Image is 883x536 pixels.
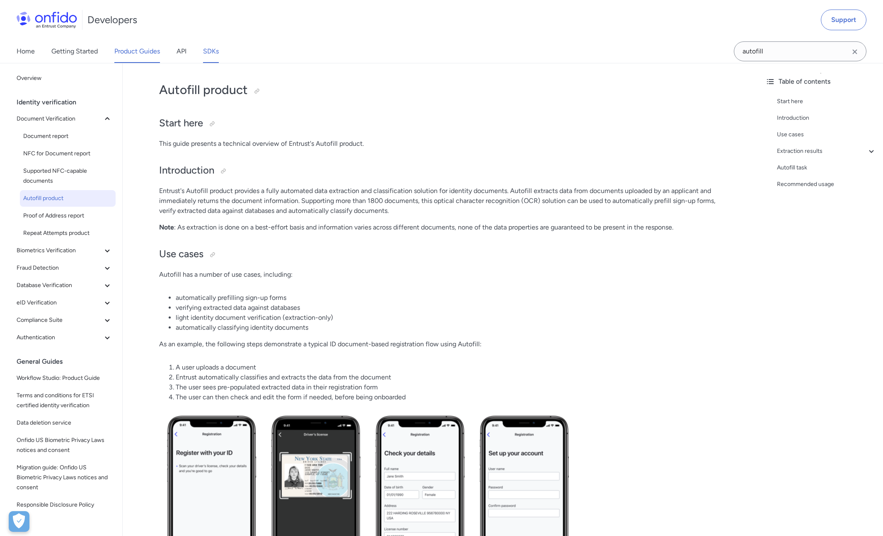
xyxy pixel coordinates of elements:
[777,146,876,156] a: Extraction results
[17,298,102,308] span: eID Verification
[13,497,116,513] a: Responsible Disclosure Policy
[13,415,116,431] a: Data deletion service
[17,353,119,370] div: General Guides
[17,435,112,455] span: Onfido US Biometric Privacy Laws notices and consent
[159,139,723,149] p: This guide presents a technical overview of Entrust's Autofill product.
[850,47,860,57] svg: Clear search field button
[17,463,112,493] span: Migration guide: Onfido US Biometric Privacy Laws notices and consent
[734,41,866,61] input: Onfido search input field
[17,333,102,343] span: Authentication
[17,246,102,256] span: Biometrics Verification
[9,511,29,532] button: Open Preferences
[176,362,723,372] li: A user uploads a document
[23,131,112,141] span: Document report
[177,40,186,63] a: API
[17,73,112,83] span: Overview
[13,312,116,328] button: Compliance Suite
[13,387,116,414] a: Terms and conditions for ETSI certified identity verification
[9,511,29,532] div: Cookie Preferences
[23,228,112,238] span: Repeat Attempts product
[17,280,102,290] span: Database Verification
[114,40,160,63] a: Product Guides
[176,372,723,382] li: Entrust automatically classifies and extracts the data from the document
[777,163,876,173] a: Autofill task
[159,270,723,280] p: Autofill has a number of use cases, including:
[17,373,112,383] span: Workflow Studio: Product Guide
[159,339,723,349] p: As an example, the following steps demonstrate a typical ID document-based registration flow usin...
[23,193,112,203] span: Autofill product
[159,82,723,98] h1: Autofill product
[17,12,77,28] img: Onfido Logo
[51,40,98,63] a: Getting Started
[20,145,116,162] a: NFC for Document report
[20,208,116,224] a: Proof of Address report
[821,10,866,30] a: Support
[17,418,112,428] span: Data deletion service
[176,313,723,323] li: light identity document verification (extraction-only)
[13,459,116,496] a: Migration guide: Onfido US Biometric Privacy Laws notices and consent
[159,222,723,232] p: : As extraction is done on a best-effort basis and information varies across different documents,...
[13,432,116,459] a: Onfido US Biometric Privacy Laws notices and consent
[20,225,116,241] a: Repeat Attempts product
[87,13,137,27] h1: Developers
[13,329,116,346] button: Authentication
[17,315,102,325] span: Compliance Suite
[17,94,119,111] div: Identity verification
[777,179,876,189] a: Recommended usage
[20,163,116,189] a: Supported NFC-capable documents
[777,97,876,106] a: Start here
[17,40,35,63] a: Home
[13,242,116,259] button: Biometrics Verification
[20,128,116,145] a: Document report
[13,111,116,127] button: Document Verification
[777,113,876,123] a: Introduction
[13,370,116,386] a: Workflow Studio: Product Guide
[159,116,723,130] h2: Start here
[176,382,723,392] li: The user sees pre-populated extracted data in their registration form
[23,149,112,159] span: NFC for Document report
[13,277,116,294] button: Database Verification
[176,303,723,313] li: verifying extracted data against databases
[159,186,723,216] p: Entrust's Autofill product provides a fully automated data extraction and classification solution...
[20,190,116,207] a: Autofill product
[17,114,102,124] span: Document Verification
[23,211,112,221] span: Proof of Address report
[17,391,112,410] span: Terms and conditions for ETSI certified identity verification
[176,323,723,333] li: automatically classifying identity documents
[13,260,116,276] button: Fraud Detection
[203,40,219,63] a: SDKs
[23,166,112,186] span: Supported NFC-capable documents
[176,293,723,303] li: automatically prefilling sign-up forms
[159,164,723,178] h2: Introduction
[765,77,876,87] div: Table of contents
[13,295,116,311] button: eID Verification
[13,70,116,87] a: Overview
[159,223,174,231] strong: Note
[176,392,723,402] li: The user can then check and edit the form if needed, before being onboarded
[17,263,102,273] span: Fraud Detection
[777,130,876,140] a: Use cases
[17,500,112,510] span: Responsible Disclosure Policy
[159,247,723,261] h2: Use cases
